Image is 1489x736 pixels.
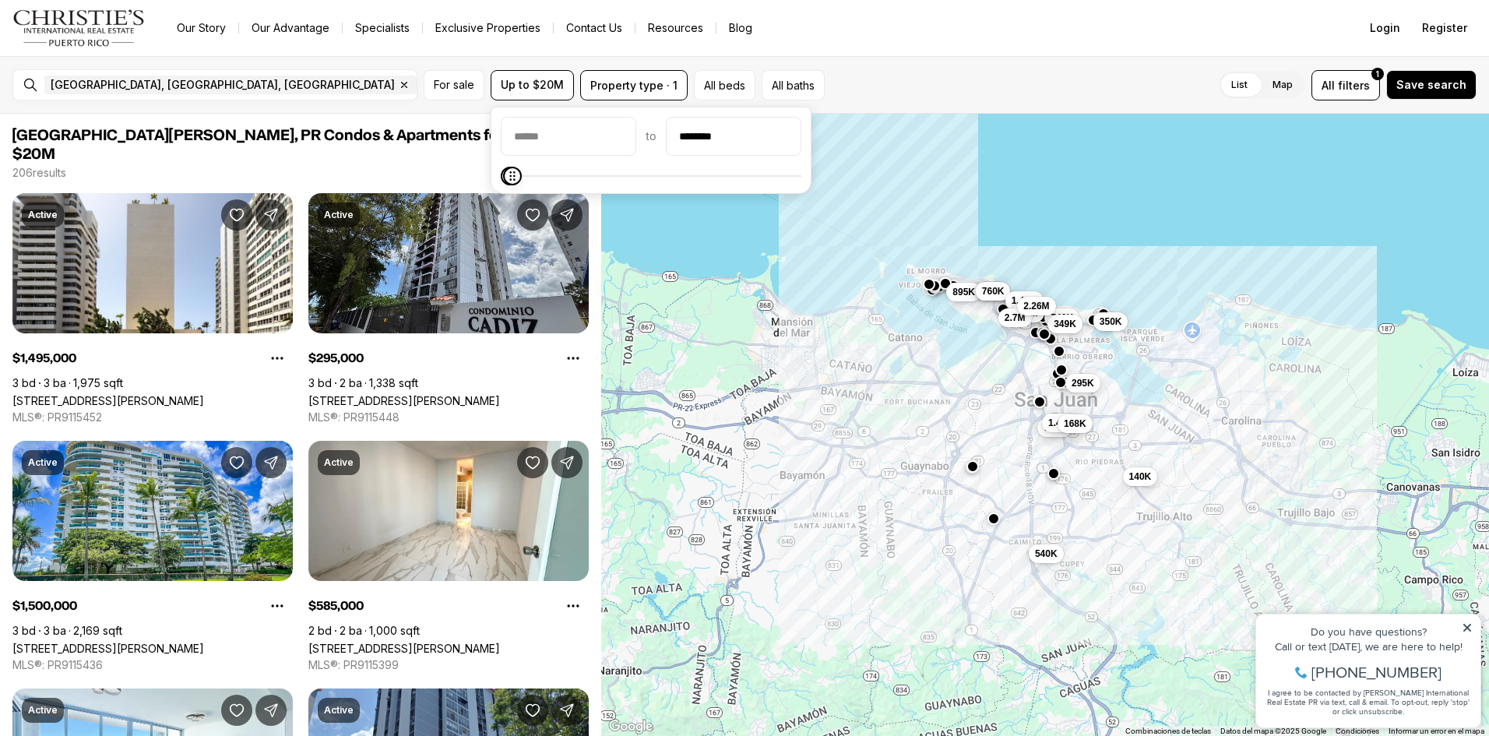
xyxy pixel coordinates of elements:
button: Share Property [255,447,287,478]
a: 1501 ASHFORD AVENUE #9A, SAN JUAN PR, 00911 [12,394,204,407]
span: 895K [952,286,975,298]
span: 2.26M [1023,300,1049,312]
span: Maximum [503,167,522,185]
span: 350K [1100,315,1122,328]
button: 1.45M [1005,291,1044,310]
img: logo [12,9,146,47]
span: 540K [1035,548,1058,560]
span: Save search [1396,79,1466,91]
a: Specialists [343,17,422,39]
input: priceMin [502,118,635,155]
button: 895K [946,283,981,301]
a: Resources [635,17,716,39]
button: Property options [262,343,293,374]
button: Save search [1386,70,1477,100]
a: Our Advantage [239,17,342,39]
button: 295K [1065,374,1100,393]
button: Share Property [255,695,287,726]
a: Exclusive Properties [423,17,553,39]
span: Minimum [501,167,519,185]
span: 2.7M [1005,312,1026,324]
span: 1 [1376,68,1379,80]
button: Save Property: 253 253 CALLE CHILE CONDO CADIZ #9D [517,199,548,231]
span: I agree to be contacted by [PERSON_NAME] International Real Estate PR via text, call & email. To ... [19,96,222,125]
div: Do you have questions? [16,35,225,46]
button: Share Property [255,199,287,231]
button: Save Property: 550 AVENIDA CONSTITUCION #1210 [221,447,252,478]
button: 760K [976,282,1011,301]
span: 295K [1072,377,1094,389]
button: Allfilters1 [1311,70,1380,100]
button: Up to $20M [491,70,574,100]
button: 349K [1047,315,1082,333]
button: Register [1413,12,1477,44]
button: Save Property: 2 ALMONTE #411 [517,695,548,726]
input: priceMax [667,118,801,155]
button: Property options [262,590,293,622]
button: 540K [1029,544,1064,563]
span: 1.48M [1048,417,1074,429]
button: Share Property [551,695,583,726]
button: 1.48M [1042,414,1080,432]
p: Active [324,456,354,469]
span: to [646,130,656,143]
p: 206 results [12,167,66,179]
a: 253 253 CALLE CHILE CONDO CADIZ #9D, SAN JUAN PR, 00917 [308,394,500,407]
span: For sale [434,79,474,91]
span: [PHONE_NUMBER] [64,73,194,89]
button: Property options [558,590,589,622]
span: Up to $20M [501,79,564,91]
button: All baths [762,70,825,100]
span: filters [1338,77,1370,93]
button: 740K [1044,308,1079,327]
label: List [1219,71,1260,99]
button: Property options [558,343,589,374]
button: Property type · 1 [580,70,688,100]
button: 168K [1058,414,1093,433]
p: Active [324,209,354,221]
span: [GEOGRAPHIC_DATA], [GEOGRAPHIC_DATA], [GEOGRAPHIC_DATA] [51,79,395,91]
span: 349K [1054,318,1076,330]
button: All beds [694,70,755,100]
span: Datos del mapa ©2025 Google [1220,727,1326,735]
span: 1.45M [1012,294,1037,307]
button: 2.26M [1017,297,1055,315]
button: 2.7M [998,308,1032,327]
span: 140K [1129,470,1152,483]
a: Blog [716,17,765,39]
span: All [1322,77,1335,93]
a: 1479 ASHFORD AVENUE #916, SAN JUAN PR, 00907 [308,642,500,655]
span: Register [1422,22,1467,34]
span: 740K [1051,312,1073,324]
span: [GEOGRAPHIC_DATA][PERSON_NAME], PR Condos & Apartments for Up to $20M [12,128,545,162]
p: Active [28,209,58,221]
label: Map [1260,71,1305,99]
a: Our Story [164,17,238,39]
button: Save Property: 1479 ASHFORD AVENUE #916 [517,447,548,478]
button: 350K [1093,312,1128,331]
span: Login [1370,22,1400,34]
button: For sale [424,70,484,100]
span: 760K [982,285,1005,298]
button: 140K [1123,467,1158,486]
button: Save Property: 1035 Ashford MIRADOR DEL CONDADO #204 [221,695,252,726]
p: Active [28,704,58,717]
p: Active [28,456,58,469]
button: Share Property [551,447,583,478]
div: Call or text [DATE], we are here to help! [16,50,225,61]
p: Active [324,704,354,717]
span: 168K [1064,417,1086,430]
button: Share Property [551,199,583,231]
button: Contact Us [554,17,635,39]
button: 775K [1037,418,1072,437]
button: Login [1361,12,1410,44]
button: Save Property: 1501 ASHFORD AVENUE #9A [221,199,252,231]
a: 550 AVENIDA CONSTITUCION #1210, SAN JUAN PR, 00901 [12,642,204,655]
